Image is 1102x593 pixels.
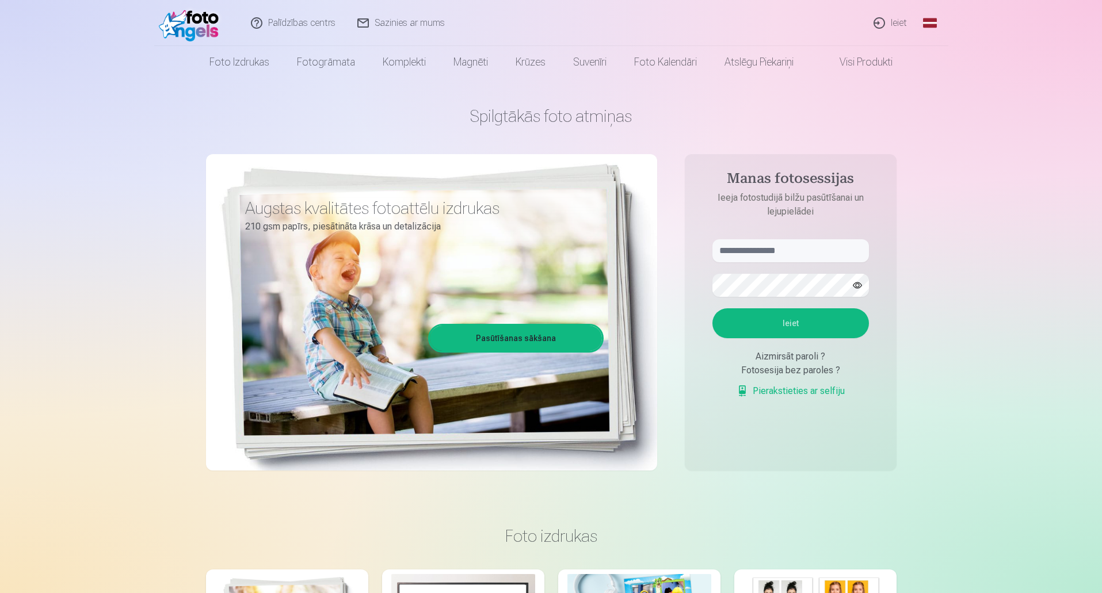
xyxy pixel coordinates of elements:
[159,5,225,41] img: /fa1
[559,46,620,78] a: Suvenīri
[196,46,283,78] a: Foto izdrukas
[283,46,369,78] a: Fotogrāmata
[215,526,887,546] h3: Foto izdrukas
[807,46,906,78] a: Visi produkti
[701,191,880,219] p: Ieeja fotostudijā bilžu pasūtīšanai un lejupielādei
[701,170,880,191] h4: Manas fotosessijas
[737,384,845,398] a: Pierakstieties ar selfiju
[711,46,807,78] a: Atslēgu piekariņi
[369,46,440,78] a: Komplekti
[245,219,595,235] p: 210 gsm papīrs, piesātināta krāsa un detalizācija
[712,364,869,377] div: Fotosesija bez paroles ?
[712,308,869,338] button: Ieiet
[502,46,559,78] a: Krūzes
[430,326,602,351] a: Pasūtīšanas sākšana
[245,198,595,219] h3: Augstas kvalitātes fotoattēlu izdrukas
[206,106,897,127] h1: Spilgtākās foto atmiņas
[620,46,711,78] a: Foto kalendāri
[440,46,502,78] a: Magnēti
[712,350,869,364] div: Aizmirsāt paroli ?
